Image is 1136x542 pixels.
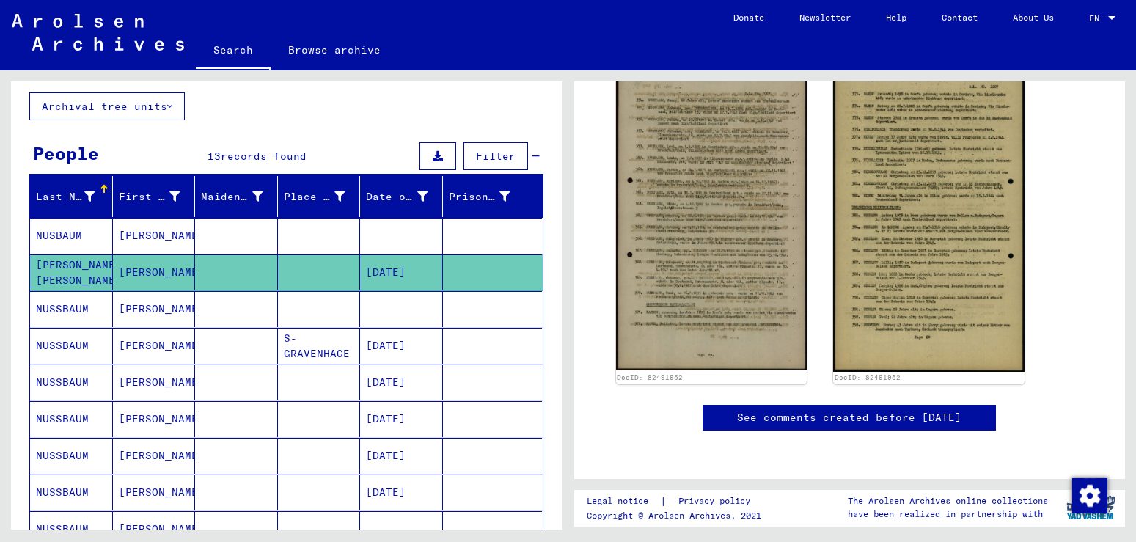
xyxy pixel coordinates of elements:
div: Maiden Name [201,189,263,205]
button: Filter [463,142,528,170]
mat-cell: NUSBAUM [30,218,113,254]
mat-cell: [PERSON_NAME] [113,365,196,400]
div: Place of Birth [284,185,364,208]
span: records found [221,150,307,163]
mat-cell: NUSSBAUM [30,328,113,364]
mat-cell: [PERSON_NAME] [113,475,196,510]
mat-cell: [PERSON_NAME] [113,291,196,327]
button: Archival tree units [29,92,185,120]
div: First Name [119,189,180,205]
mat-cell: [DATE] [360,438,443,474]
img: 001.jpg [616,62,807,370]
a: Legal notice [587,494,660,509]
div: Date of Birth [366,185,446,208]
a: Search [196,32,271,70]
span: Filter [476,150,516,163]
a: See comments created before [DATE] [737,410,961,425]
div: People [33,140,99,166]
mat-cell: NUSSBAUM [30,401,113,437]
p: The Arolsen Archives online collections [848,494,1048,508]
mat-cell: [PERSON_NAME] [113,218,196,254]
mat-cell: [PERSON_NAME] [113,254,196,290]
img: Change consent [1072,478,1107,513]
mat-header-cell: Last Name [30,176,113,217]
div: Date of Birth [366,189,428,205]
a: Browse archive [271,32,398,67]
mat-cell: S-GRAVENHAGE [278,328,361,364]
div: Prisoner # [449,189,510,205]
p: Copyright © Arolsen Archives, 2021 [587,509,768,522]
a: DocID: 82491952 [617,373,683,381]
mat-header-cell: First Name [113,176,196,217]
a: DocID: 82491952 [835,373,901,381]
mat-header-cell: Place of Birth [278,176,361,217]
mat-cell: [PERSON_NAME] [113,438,196,474]
p: have been realized in partnership with [848,508,1048,521]
mat-cell: [DATE] [360,365,443,400]
div: Last Name [36,185,113,208]
mat-cell: [PERSON_NAME] [113,401,196,437]
mat-header-cell: Prisoner # [443,176,543,217]
img: Arolsen_neg.svg [12,14,184,51]
span: EN [1089,13,1105,23]
mat-cell: [PERSON_NAME] [PERSON_NAME] [30,254,113,290]
div: Prisoner # [449,185,529,208]
mat-cell: NUSSBAUM [30,475,113,510]
div: Place of Birth [284,189,345,205]
mat-cell: NUSSBAUM [30,365,113,400]
img: yv_logo.png [1063,489,1118,526]
a: Privacy policy [667,494,768,509]
mat-cell: [DATE] [360,328,443,364]
mat-header-cell: Maiden Name [195,176,278,217]
mat-cell: [DATE] [360,254,443,290]
mat-cell: [DATE] [360,475,443,510]
span: 13 [208,150,221,163]
div: Maiden Name [201,185,281,208]
mat-cell: [PERSON_NAME] [113,328,196,364]
img: 002.jpg [833,62,1025,372]
mat-cell: NUSSBAUM [30,438,113,474]
div: Last Name [36,189,95,205]
div: | [587,494,768,509]
div: First Name [119,185,199,208]
mat-cell: NUSSBAUM [30,291,113,327]
mat-cell: [DATE] [360,401,443,437]
mat-header-cell: Date of Birth [360,176,443,217]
